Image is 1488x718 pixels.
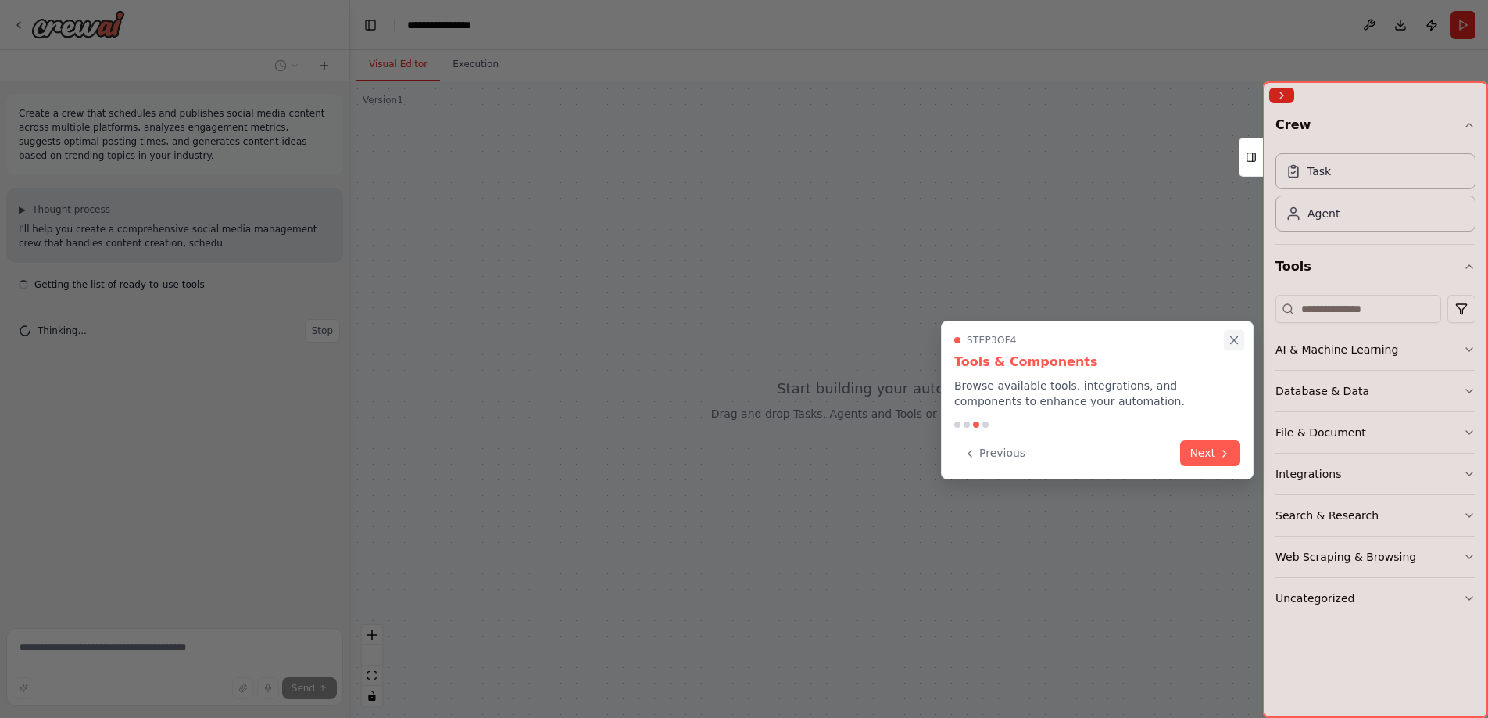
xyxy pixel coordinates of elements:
p: Browse available tools, integrations, and components to enhance your automation. [954,378,1240,409]
h3: Tools & Components [954,353,1240,372]
button: Hide left sidebar [359,14,381,36]
button: Close walkthrough [1224,330,1244,350]
button: Previous [954,440,1035,466]
button: Next [1180,440,1240,466]
span: Step 3 of 4 [967,334,1017,346]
